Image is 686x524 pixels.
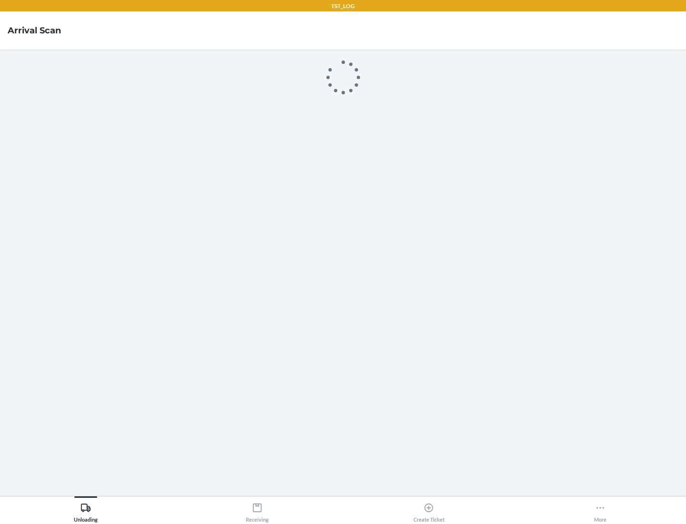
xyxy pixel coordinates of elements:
[8,24,61,37] h4: Arrival Scan
[594,499,606,523] div: More
[171,496,343,523] button: Receiving
[514,496,686,523] button: More
[343,496,514,523] button: Create Ticket
[414,499,444,523] div: Create Ticket
[74,499,98,523] div: Unloading
[331,2,355,10] p: TST_LOG
[246,499,269,523] div: Receiving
